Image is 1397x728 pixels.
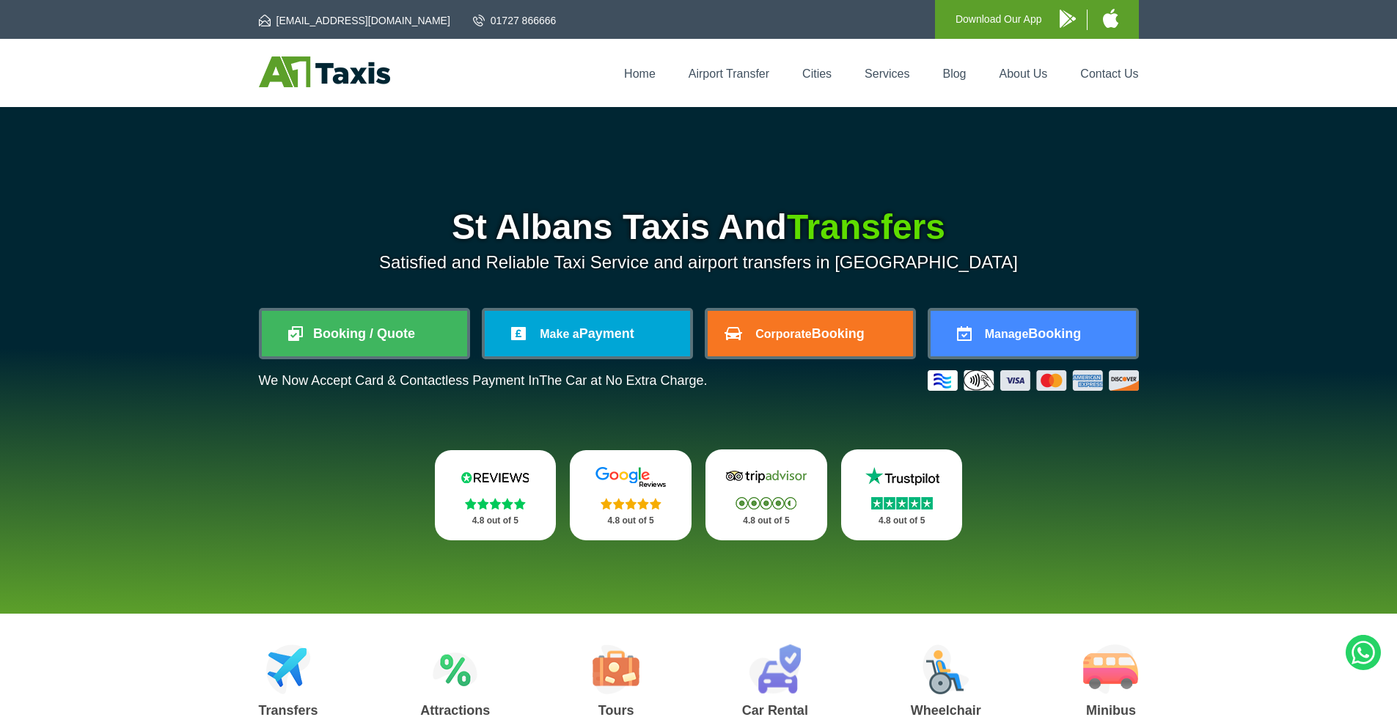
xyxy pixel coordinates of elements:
img: Trustpilot [858,466,946,488]
img: Wheelchair [923,644,969,694]
a: Services [865,67,909,80]
img: Car Rental [749,644,801,694]
a: CorporateBooking [708,311,913,356]
img: A1 Taxis Android App [1060,10,1076,28]
a: About Us [1000,67,1048,80]
span: Make a [540,328,579,340]
h3: Transfers [259,704,318,717]
h3: Wheelchair [911,704,981,717]
a: Blog [942,67,966,80]
img: Stars [736,497,796,510]
a: Airport Transfer [689,67,769,80]
h3: Minibus [1083,704,1138,717]
a: Tripadvisor Stars 4.8 out of 5 [705,449,827,540]
a: Google Stars 4.8 out of 5 [570,450,692,540]
a: Booking / Quote [262,311,467,356]
p: Satisfied and Reliable Taxi Service and airport transfers in [GEOGRAPHIC_DATA] [259,252,1139,273]
p: Download Our App [956,10,1042,29]
img: A1 Taxis St Albans LTD [259,56,390,87]
h3: Tours [593,704,639,717]
a: Make aPayment [485,311,690,356]
img: Credit And Debit Cards [928,370,1139,391]
p: 4.8 out of 5 [586,512,675,530]
p: 4.8 out of 5 [451,512,540,530]
span: Transfers [787,207,945,246]
p: 4.8 out of 5 [857,512,947,530]
img: A1 Taxis iPhone App [1103,9,1118,28]
img: Stars [465,498,526,510]
a: Contact Us [1080,67,1138,80]
img: Tours [593,644,639,694]
img: Attractions [433,644,477,694]
a: Home [624,67,656,80]
span: Manage [985,328,1029,340]
h3: Car Rental [742,704,808,717]
img: Reviews.io [451,466,539,488]
img: Minibus [1083,644,1138,694]
h3: Attractions [420,704,490,717]
a: 01727 866666 [473,13,557,28]
a: [EMAIL_ADDRESS][DOMAIN_NAME] [259,13,450,28]
img: Tripadvisor [722,466,810,488]
p: We Now Accept Card & Contactless Payment In [259,373,708,389]
img: Stars [601,498,661,510]
p: 4.8 out of 5 [722,512,811,530]
a: Reviews.io Stars 4.8 out of 5 [435,450,557,540]
span: Corporate [755,328,811,340]
img: Stars [871,497,933,510]
a: Trustpilot Stars 4.8 out of 5 [841,449,963,540]
img: Google [587,466,675,488]
a: Cities [802,67,832,80]
img: Airport Transfers [266,644,311,694]
h1: St Albans Taxis And [259,210,1139,245]
span: The Car at No Extra Charge. [539,373,707,388]
a: ManageBooking [931,311,1136,356]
